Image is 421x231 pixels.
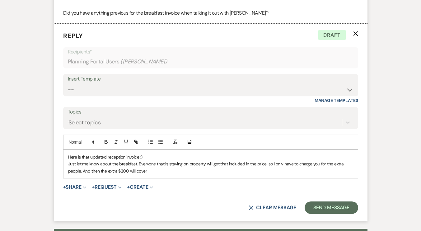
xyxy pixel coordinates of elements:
[68,154,353,160] p: Here is that updated reception invoice :)
[63,185,87,190] button: Share
[92,185,95,190] span: +
[68,118,101,127] div: Select topics
[127,185,153,190] button: Create
[120,58,167,66] span: ( [PERSON_NAME] )
[127,185,130,190] span: +
[68,108,353,117] label: Topics
[68,160,353,174] p: Just let me know about the breakfast. Everyone that is staying on property will get that included...
[305,201,358,214] button: Send Message
[63,9,358,17] p: Did you have anything previous for the breakfast invoice when talking it out with [PERSON_NAME]?
[63,32,83,40] span: Reply
[68,56,353,68] div: Planning Portal Users
[318,30,346,40] span: Draft
[68,48,353,56] p: Recipients*
[63,185,66,190] span: +
[249,205,296,210] button: Clear message
[68,75,353,84] div: Insert Template
[92,185,121,190] button: Request
[315,98,358,103] a: Manage Templates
